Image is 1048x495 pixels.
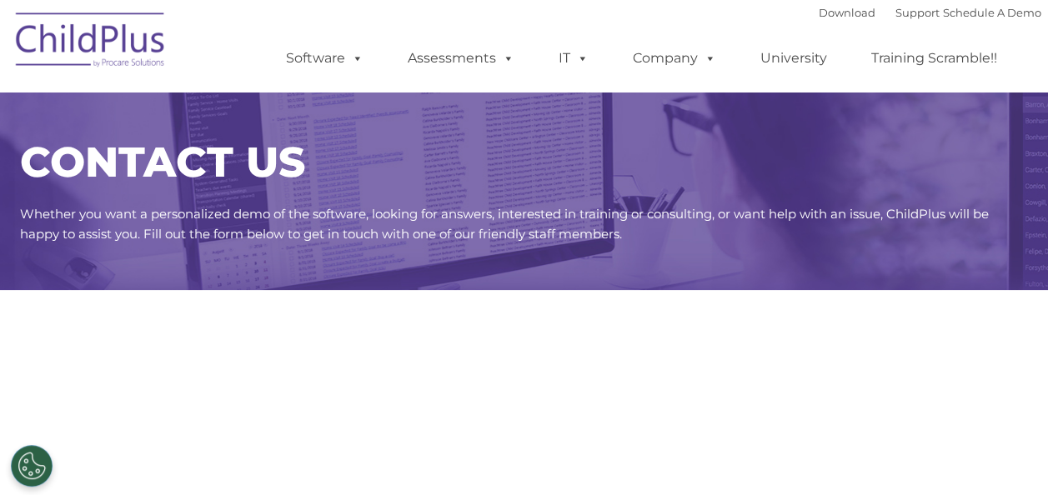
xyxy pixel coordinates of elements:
a: Company [616,42,733,75]
span: Whether you want a personalized demo of the software, looking for answers, interested in training... [20,206,989,242]
a: Schedule A Demo [943,6,1041,19]
img: ChildPlus by Procare Solutions [8,1,174,84]
a: Training Scramble!! [855,42,1014,75]
font: | [819,6,1041,19]
a: Assessments [391,42,531,75]
button: Cookies Settings [11,445,53,487]
a: Software [269,42,380,75]
a: University [744,42,844,75]
a: IT [542,42,605,75]
a: Support [895,6,940,19]
a: Download [819,6,875,19]
span: CONTACT US [20,137,305,187]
